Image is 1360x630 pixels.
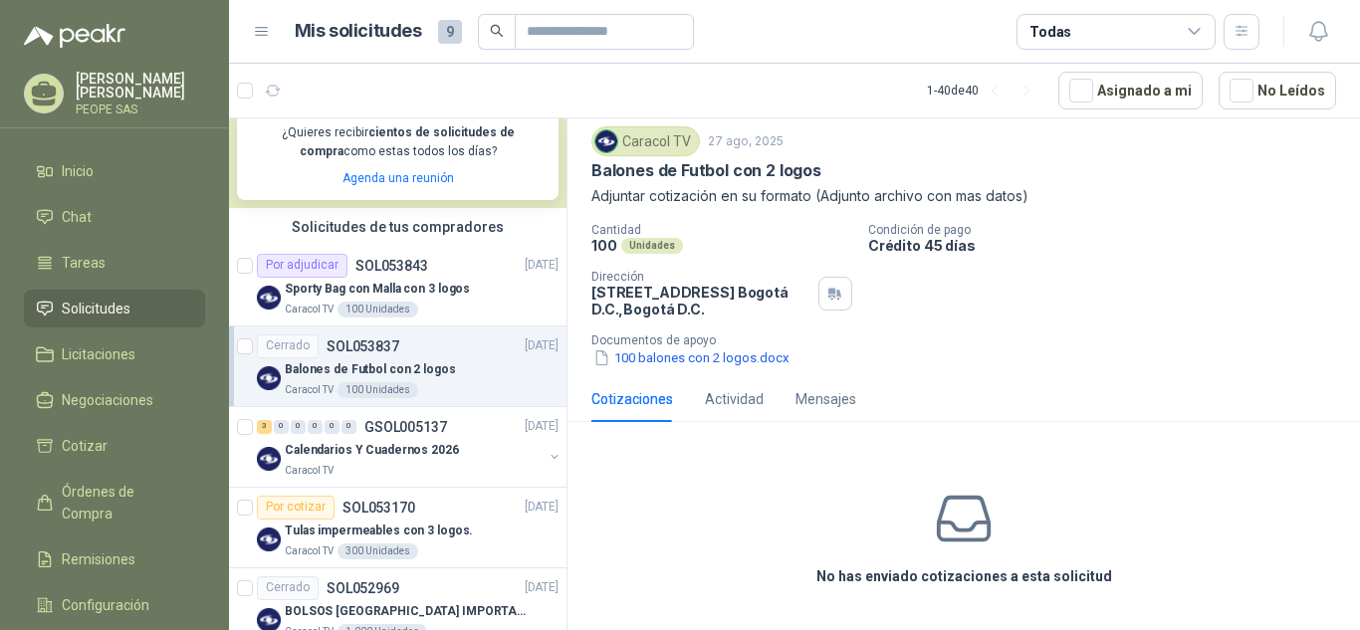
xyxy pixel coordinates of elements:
[24,244,205,282] a: Tareas
[595,130,617,152] img: Company Logo
[76,104,205,115] p: PEOPE SAS
[249,123,547,161] p: ¿Quieres recibir como estas todos los días?
[62,206,92,228] span: Chat
[591,223,852,237] p: Cantidad
[868,223,1352,237] p: Condición de pago
[525,498,559,517] p: [DATE]
[338,382,418,398] div: 100 Unidades
[591,388,673,410] div: Cotizaciones
[257,334,319,358] div: Cerrado
[621,238,683,254] div: Unidades
[705,388,764,410] div: Actividad
[257,420,272,434] div: 3
[24,290,205,327] a: Solicitudes
[285,522,473,540] p: Tulas impermeables con 3 logos.
[325,420,340,434] div: 0
[300,125,515,158] b: cientos de solicitudes de compra
[591,347,792,368] button: 100 balones con 2 logos.docx
[438,20,462,44] span: 9
[62,548,135,570] span: Remisiones
[257,415,563,479] a: 3 0 0 0 0 0 GSOL005137[DATE] Company LogoCalendarios Y Cuadernos 2026Caracol TV
[229,208,567,246] div: Solicitudes de tus compradores
[591,333,1352,347] p: Documentos de apoyo
[285,463,334,479] p: Caracol TV
[1029,21,1071,43] div: Todas
[927,75,1042,106] div: 1 - 40 de 40
[62,160,94,182] span: Inicio
[708,132,784,151] p: 27 ago, 2025
[24,24,125,48] img: Logo peakr
[327,581,399,595] p: SOL052969
[327,339,399,353] p: SOL053837
[285,280,470,299] p: Sporty Bag con Malla con 3 logos
[229,326,567,407] a: CerradoSOL053837[DATE] Company LogoBalones de Futbol con 2 logosCaracol TV100 Unidades
[525,578,559,597] p: [DATE]
[24,586,205,624] a: Configuración
[62,389,153,411] span: Negociaciones
[490,24,504,38] span: search
[591,237,617,254] p: 100
[62,435,108,457] span: Cotizar
[285,382,334,398] p: Caracol TV
[355,259,428,273] p: SOL053843
[24,427,205,465] a: Cotizar
[285,360,456,379] p: Balones de Futbol con 2 logos
[274,420,289,434] div: 0
[257,447,281,471] img: Company Logo
[364,420,447,434] p: GSOL005137
[591,185,1336,207] p: Adjuntar cotización en su formato (Adjunto archivo con mas datos)
[1058,72,1203,109] button: Asignado a mi
[591,126,700,156] div: Caracol TV
[341,420,356,434] div: 0
[591,160,821,181] p: Balones de Futbol con 2 logos
[76,72,205,100] p: [PERSON_NAME] [PERSON_NAME]
[1219,72,1336,109] button: No Leídos
[24,473,205,532] a: Órdenes de Compra
[62,343,135,365] span: Licitaciones
[795,388,856,410] div: Mensajes
[257,366,281,390] img: Company Logo
[591,284,810,317] p: [STREET_ADDRESS] Bogotá D.C. , Bogotá D.C.
[257,496,335,520] div: Por cotizar
[342,171,454,185] a: Agenda una reunión
[229,488,567,568] a: Por cotizarSOL053170[DATE] Company LogoTulas impermeables con 3 logos.Caracol TV300 Unidades
[62,594,149,616] span: Configuración
[285,543,334,559] p: Caracol TV
[257,576,319,600] div: Cerrado
[342,501,415,515] p: SOL053170
[295,17,422,46] h1: Mis solicitudes
[62,481,186,525] span: Órdenes de Compra
[525,417,559,436] p: [DATE]
[24,335,205,373] a: Licitaciones
[338,302,418,317] div: 100 Unidades
[338,543,418,559] div: 300 Unidades
[591,270,810,284] p: Dirección
[285,441,459,460] p: Calendarios Y Cuadernos 2026
[308,420,323,434] div: 0
[257,527,281,551] img: Company Logo
[816,565,1112,587] h3: No has enviado cotizaciones a esta solicitud
[24,152,205,190] a: Inicio
[291,420,306,434] div: 0
[525,256,559,275] p: [DATE]
[62,252,106,274] span: Tareas
[868,237,1352,254] p: Crédito 45 días
[285,302,334,317] p: Caracol TV
[62,298,130,319] span: Solicitudes
[285,602,533,621] p: BOLSOS [GEOGRAPHIC_DATA] IMPORTADO [GEOGRAPHIC_DATA]-397-1
[24,198,205,236] a: Chat
[257,286,281,310] img: Company Logo
[257,254,347,278] div: Por adjudicar
[24,540,205,578] a: Remisiones
[24,381,205,419] a: Negociaciones
[525,336,559,355] p: [DATE]
[229,246,567,326] a: Por adjudicarSOL053843[DATE] Company LogoSporty Bag con Malla con 3 logosCaracol TV100 Unidades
